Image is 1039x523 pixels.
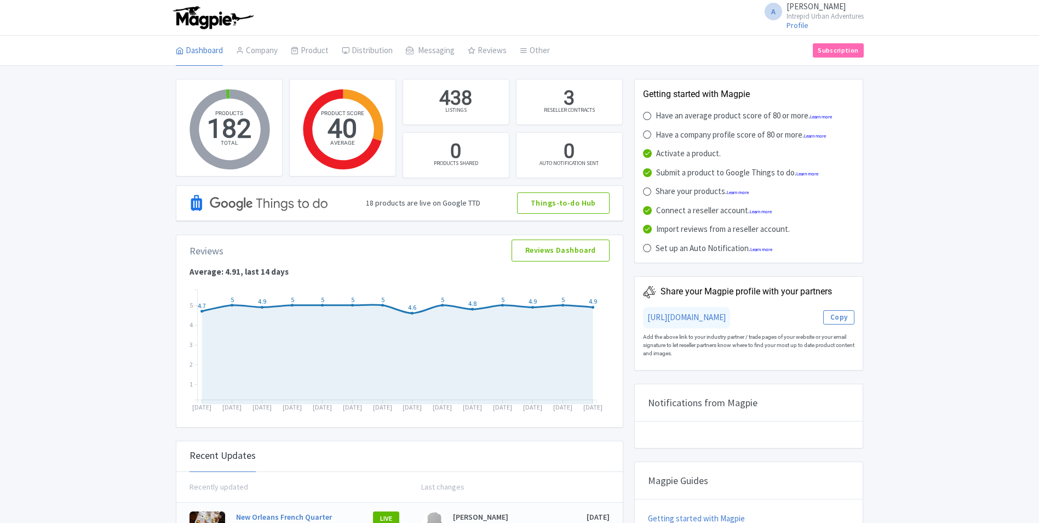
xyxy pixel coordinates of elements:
[190,481,400,493] div: Recently updated
[750,247,772,252] a: Learn more
[450,138,461,166] div: 0
[190,180,330,226] img: Google TTD
[189,360,192,368] tspan: 2
[787,20,808,30] a: Profile
[403,79,509,125] a: 438 LISTINGS
[403,132,509,178] a: 0 PRODUCTS SHARED
[787,13,864,20] small: Intrepid Urban Adventures
[656,167,818,179] div: Submit a product to Google Things to do.
[804,134,826,139] a: Learn more
[434,159,478,167] div: PRODUCTS SHARED
[342,36,393,66] a: Distribution
[512,240,610,261] a: Reviews Dashboard
[647,312,726,322] a: [URL][DOMAIN_NAME]
[564,85,575,112] div: 3
[313,403,332,411] tspan: [DATE]
[656,242,772,255] div: Set up an Auto Notification.
[176,36,223,66] a: Dashboard
[553,403,572,411] tspan: [DATE]
[192,403,211,411] tspan: [DATE]
[750,209,772,214] a: Learn more
[493,403,512,411] tspan: [DATE]
[643,88,855,101] div: Getting started with Magpie
[189,300,192,309] tspan: 5
[810,115,832,120] a: Learn more
[765,3,782,20] span: A
[813,43,863,58] a: Subscription
[189,379,192,388] tspan: 1
[758,2,864,20] a: A [PERSON_NAME] Intrepid Urban Adventures
[190,439,256,472] div: Recent Updates
[520,36,550,66] a: Other
[189,340,192,348] tspan: 3
[787,1,846,12] span: [PERSON_NAME]
[539,159,599,167] div: AUTO NOTIFICATION SENT
[823,310,855,325] button: Copy
[373,403,392,411] tspan: [DATE]
[222,403,242,411] tspan: [DATE]
[516,132,623,178] a: 0 AUTO NOTIFICATION SENT
[366,197,480,209] div: 18 products are live on Google TTD
[399,481,610,493] div: Last changes
[656,185,749,198] div: Share your products.
[523,403,542,411] tspan: [DATE]
[643,328,855,362] div: Add the above link to your industry partner / trade pages of your website or your email signature...
[517,192,610,214] a: Things-to-do Hub
[796,172,818,177] a: Learn more
[170,5,255,30] img: logo-ab69f6fb50320c5b225c76a69d11143b.png
[403,403,422,411] tspan: [DATE]
[727,190,749,195] a: Learn more
[343,403,362,411] tspan: [DATE]
[656,147,721,160] div: Activate a product.
[445,106,467,114] div: LISTINGS
[656,110,832,122] div: Have an average product score of 80 or more.
[463,403,482,411] tspan: [DATE]
[453,511,539,523] p: [PERSON_NAME]
[661,285,832,298] div: Share your Magpie profile with your partners
[236,36,278,66] a: Company
[564,138,575,166] div: 0
[439,85,472,112] div: 438
[656,204,772,217] div: Connect a reseller account.
[656,129,826,141] div: Have a company profile score of 80 or more.
[291,36,329,66] a: Product
[635,384,863,422] div: Notifications from Magpie
[190,243,223,258] div: Reviews
[583,403,602,411] tspan: [DATE]
[468,36,507,66] a: Reviews
[252,403,272,411] tspan: [DATE]
[283,403,302,411] tspan: [DATE]
[406,36,455,66] a: Messaging
[189,320,192,328] tspan: 4
[635,462,863,499] div: Magpie Guides
[544,106,595,114] div: RESELLER CONTRACTS
[516,79,623,125] a: 3 RESELLER CONTRACTS
[656,223,790,236] div: Import reviews from a reseller account.
[181,266,618,278] p: Average: 4.91, last 14 days
[433,403,452,411] tspan: [DATE]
